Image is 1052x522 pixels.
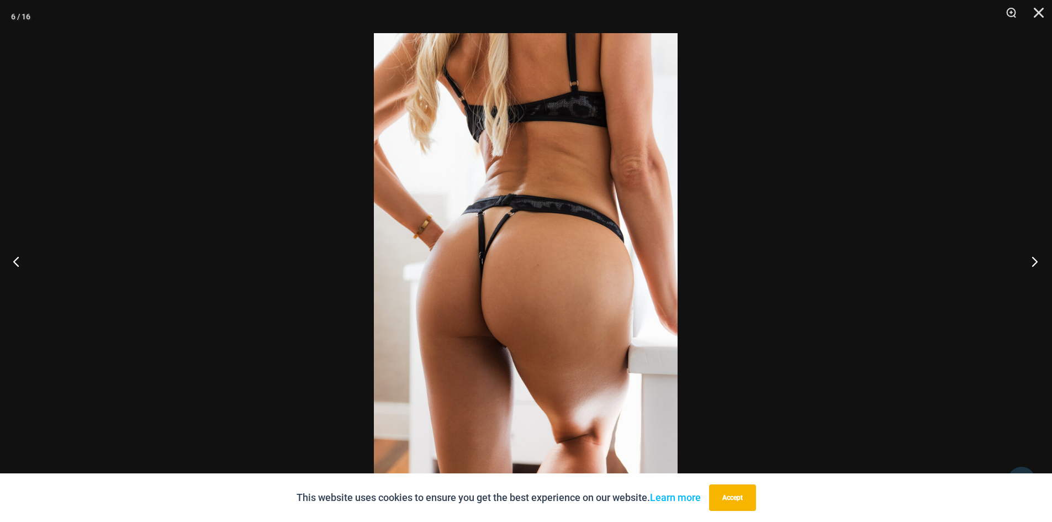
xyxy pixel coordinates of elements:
[297,489,701,506] p: This website uses cookies to ensure you get the best experience on our website.
[709,484,756,511] button: Accept
[1011,234,1052,289] button: Next
[11,8,30,25] div: 6 / 16
[650,492,701,503] a: Learn more
[374,33,678,489] img: Nights Fall Silver Leopard 1036 Bra 6046 Thong 13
